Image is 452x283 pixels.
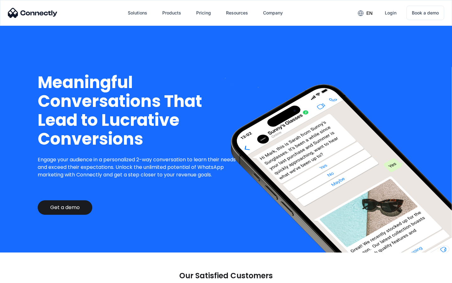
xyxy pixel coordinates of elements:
a: Get a demo [38,200,92,215]
div: Resources [226,8,248,17]
div: Products [157,5,186,20]
a: Pricing [191,5,216,20]
aside: Language selected: English [6,272,38,281]
a: Book a demo [406,6,444,20]
div: Company [258,5,288,20]
div: en [366,9,373,18]
div: Products [162,8,181,17]
div: Company [263,8,283,17]
img: Connectly Logo [8,8,57,18]
div: en [353,8,377,18]
p: Engage your audience in a personalized 2-way conversation to learn their needs and exceed their e... [38,156,241,179]
div: Get a demo [50,204,80,211]
div: Login [385,8,396,17]
div: Solutions [123,5,152,20]
ul: Language list [13,272,38,281]
a: Login [380,5,401,20]
h1: Meaningful Conversations That Lead to Lucrative Conversions [38,73,241,148]
div: Resources [221,5,253,20]
p: Our Satisfied Customers [179,271,273,280]
div: Solutions [128,8,147,17]
div: Pricing [196,8,211,17]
